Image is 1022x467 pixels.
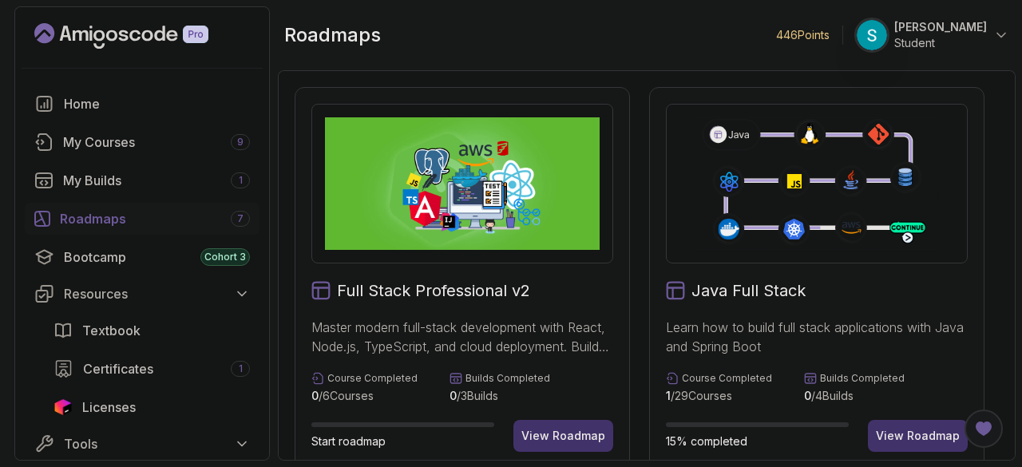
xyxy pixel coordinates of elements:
[311,389,319,402] span: 0
[465,372,550,385] p: Builds Completed
[857,20,887,50] img: user profile image
[64,247,250,267] div: Bootcamp
[337,279,530,302] h2: Full Stack Professional v2
[25,429,259,458] button: Tools
[60,209,250,228] div: Roadmaps
[82,321,141,340] span: Textbook
[44,353,259,385] a: certificates
[955,403,1006,451] iframe: chat widget
[25,88,259,120] a: home
[64,284,250,303] div: Resources
[856,19,1009,51] button: user profile image[PERSON_NAME]Student
[311,434,386,448] span: Start roadmap
[25,126,259,158] a: courses
[64,434,250,453] div: Tools
[325,117,600,250] img: Full Stack Professional v2
[25,164,259,196] a: builds
[513,420,613,452] button: View Roadmap
[284,22,381,48] h2: roadmaps
[237,212,244,225] span: 7
[311,318,613,356] p: Master modern full-stack development with React, Node.js, TypeScript, and cloud deployment. Build...
[666,434,747,448] span: 15% completed
[804,388,905,404] p: / 4 Builds
[666,388,772,404] p: / 29 Courses
[894,19,987,35] p: [PERSON_NAME]
[450,388,550,404] p: / 3 Builds
[204,251,246,263] span: Cohort 3
[804,389,811,402] span: 0
[237,136,244,148] span: 9
[327,372,418,385] p: Course Completed
[44,315,259,346] a: textbook
[691,279,806,302] h2: Java Full Stack
[82,398,136,417] span: Licenses
[53,399,73,415] img: jetbrains icon
[25,241,259,273] a: bootcamp
[719,64,1006,395] iframe: To enrich screen reader interactions, please activate Accessibility in Grammarly extension settings
[868,420,968,452] button: View Roadmap
[34,23,245,49] a: Landing page
[521,428,605,444] div: View Roadmap
[44,391,259,423] a: licenses
[239,362,243,375] span: 1
[666,389,671,402] span: 1
[64,94,250,113] div: Home
[666,318,968,356] p: Learn how to build full stack applications with Java and Spring Boot
[876,428,960,444] div: View Roadmap
[63,171,250,190] div: My Builds
[776,27,830,43] p: 446 Points
[25,279,259,308] button: Resources
[450,389,457,402] span: 0
[83,359,153,378] span: Certificates
[894,35,987,51] p: Student
[239,174,243,187] span: 1
[682,372,772,385] p: Course Completed
[63,133,250,152] div: My Courses
[311,388,418,404] p: / 6 Courses
[25,203,259,235] a: roadmaps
